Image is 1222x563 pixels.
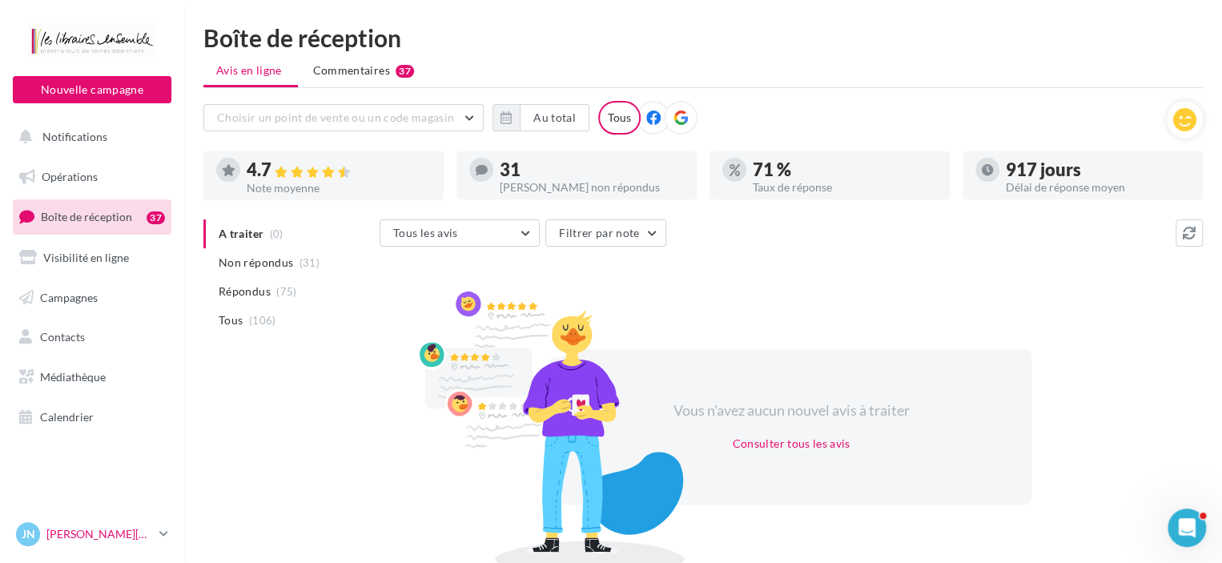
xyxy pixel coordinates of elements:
[10,160,175,194] a: Opérations
[10,320,175,354] a: Contacts
[40,370,106,384] span: Médiathèque
[1006,182,1190,193] div: Délai de réponse moyen
[753,182,937,193] div: Taux de réponse
[40,330,85,344] span: Contacts
[249,314,276,327] span: (106)
[726,434,856,453] button: Consulter tous les avis
[492,104,589,131] button: Au total
[380,219,540,247] button: Tous les avis
[500,182,684,193] div: [PERSON_NAME] non répondus
[203,104,484,131] button: Choisir un point de vente ou un code magasin
[43,251,129,264] span: Visibilité en ligne
[217,111,454,124] span: Choisir un point de vente ou un code magasin
[219,312,243,328] span: Tous
[42,170,98,183] span: Opérations
[10,360,175,394] a: Médiathèque
[653,400,929,421] div: Vous n'avez aucun nouvel avis à traiter
[219,284,271,300] span: Répondus
[203,26,1203,50] div: Boîte de réception
[10,241,175,275] a: Visibilité en ligne
[40,410,94,424] span: Calendrier
[10,199,175,234] a: Boîte de réception37
[13,76,171,103] button: Nouvelle campagne
[598,101,641,135] div: Tous
[753,161,937,179] div: 71 %
[520,104,589,131] button: Au total
[46,526,153,542] p: [PERSON_NAME][DATE]
[299,256,320,269] span: (31)
[393,226,458,239] span: Tous les avis
[313,62,390,78] span: Commentaires
[545,219,666,247] button: Filtrer par note
[276,285,296,298] span: (75)
[13,519,171,549] a: JN [PERSON_NAME][DATE]
[42,130,107,143] span: Notifications
[247,161,431,179] div: 4.7
[10,281,175,315] a: Campagnes
[40,290,98,304] span: Campagnes
[10,400,175,434] a: Calendrier
[41,210,132,223] span: Boîte de réception
[500,161,684,179] div: 31
[1168,509,1206,547] iframe: Intercom live chat
[1006,161,1190,179] div: 917 jours
[22,526,35,542] span: JN
[247,183,431,194] div: Note moyenne
[219,255,293,271] span: Non répondus
[396,65,414,78] div: 37
[147,211,165,224] div: 37
[10,120,168,154] button: Notifications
